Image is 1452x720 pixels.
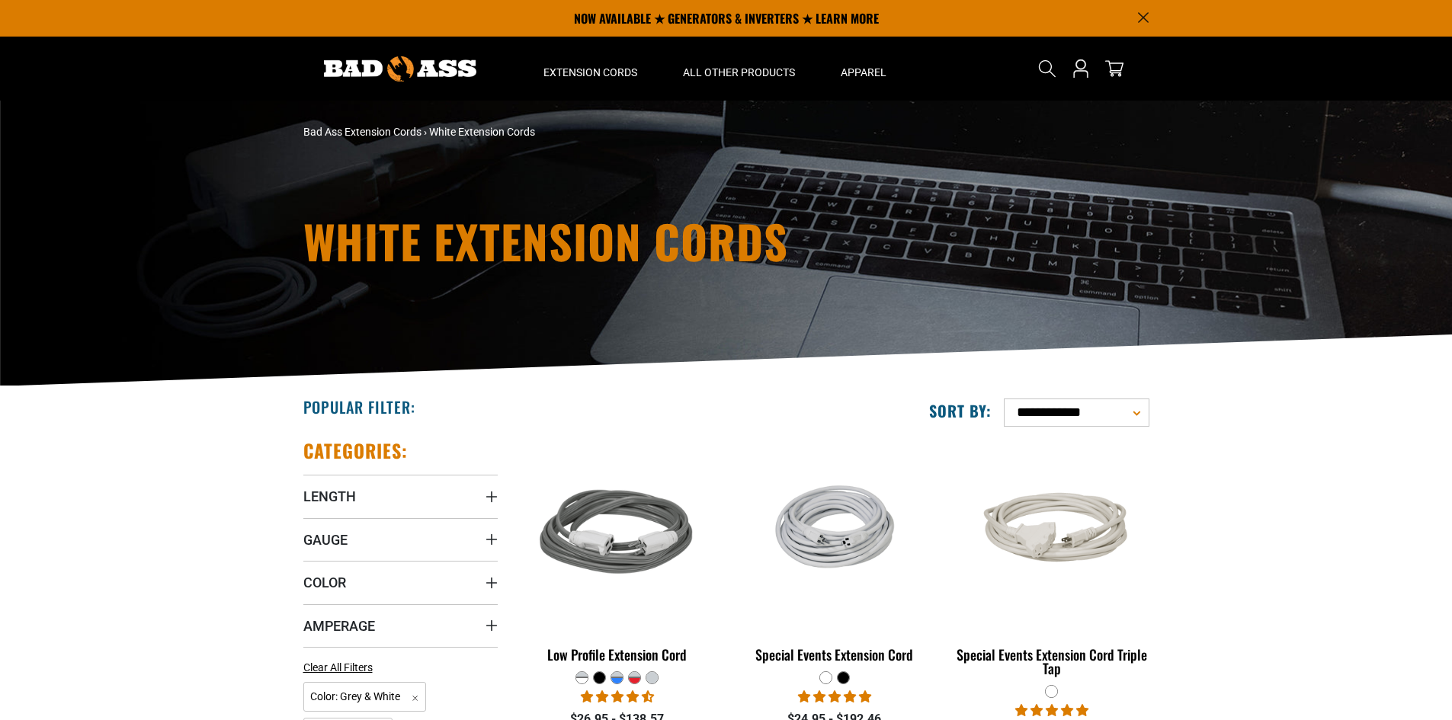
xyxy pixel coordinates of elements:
[424,126,427,138] span: ›
[798,690,871,704] span: 5.00 stars
[303,604,498,647] summary: Amperage
[929,401,992,421] label: Sort by:
[303,397,415,417] h2: Popular Filter:
[954,648,1149,675] div: Special Events Extension Cord Triple Tap
[303,617,375,635] span: Amperage
[303,661,373,674] span: Clear All Filters
[956,475,1148,593] img: white
[841,66,886,79] span: Apparel
[660,37,818,101] summary: All Other Products
[303,574,346,591] span: Color
[303,561,498,603] summary: Color
[324,56,476,82] img: Bad Ass Extension Cords
[303,218,860,264] h1: White Extension Cords
[521,648,715,661] div: Low Profile Extension Cord
[683,66,795,79] span: All Other Products
[739,471,931,597] img: white
[543,66,637,79] span: Extension Cords
[737,648,931,661] div: Special Events Extension Cord
[954,439,1149,684] a: white Special Events Extension Cord Triple Tap
[521,37,660,101] summary: Extension Cords
[429,126,535,138] span: White Extension Cords
[303,682,427,712] span: Color: Grey & White
[303,531,348,549] span: Gauge
[521,439,715,670] a: grey & white Low Profile Extension Cord
[1035,56,1059,81] summary: Search
[303,126,421,138] a: Bad Ass Extension Cords
[581,690,654,704] span: 4.50 stars
[303,518,498,561] summary: Gauge
[303,689,427,703] a: Color: Grey & White
[303,439,409,462] h2: Categories:
[521,446,713,622] img: grey & white
[1015,703,1088,718] span: 5.00 stars
[303,475,498,517] summary: Length
[818,37,909,101] summary: Apparel
[303,660,379,676] a: Clear All Filters
[737,439,931,670] a: white Special Events Extension Cord
[303,488,356,505] span: Length
[303,124,860,140] nav: breadcrumbs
